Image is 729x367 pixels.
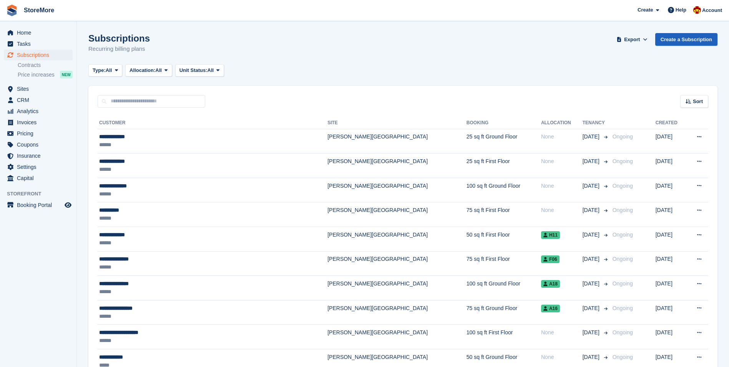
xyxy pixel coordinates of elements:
[60,71,73,78] div: NEW
[467,117,541,129] th: Booking
[18,71,55,78] span: Price increases
[583,329,601,337] span: [DATE]
[4,173,73,183] a: menu
[18,62,73,69] a: Contracts
[467,227,541,252] td: 50 sq ft First Floor
[17,128,63,139] span: Pricing
[656,153,686,178] td: [DATE]
[656,300,686,325] td: [DATE]
[467,325,541,349] td: 100 sq ft First Floor
[613,329,633,335] span: Ongoing
[613,354,633,360] span: Ongoing
[583,280,601,288] span: [DATE]
[615,33,649,46] button: Export
[656,129,686,153] td: [DATE]
[583,157,601,165] span: [DATE]
[327,276,467,300] td: [PERSON_NAME][GEOGRAPHIC_DATA]
[693,98,703,105] span: Sort
[88,33,150,43] h1: Subscriptions
[4,128,73,139] a: menu
[613,158,633,164] span: Ongoing
[327,178,467,202] td: [PERSON_NAME][GEOGRAPHIC_DATA]
[541,280,560,288] span: A18
[4,83,73,94] a: menu
[467,300,541,325] td: 75 sq ft Ground Floor
[6,5,18,16] img: stora-icon-8386f47178a22dfd0bd8f6a31ec36ba5ce8667c1dd55bd0f319d3a0aa187defe.svg
[21,4,57,17] a: StoreMore
[7,190,76,198] span: Storefront
[541,206,583,214] div: None
[4,106,73,117] a: menu
[17,117,63,128] span: Invoices
[130,67,155,74] span: Allocation:
[18,70,73,79] a: Price increases NEW
[613,133,633,140] span: Ongoing
[98,117,327,129] th: Customer
[656,202,686,227] td: [DATE]
[656,117,686,129] th: Created
[541,182,583,190] div: None
[4,50,73,60] a: menu
[583,206,601,214] span: [DATE]
[125,64,172,77] button: Allocation: All
[656,227,686,252] td: [DATE]
[4,38,73,49] a: menu
[4,150,73,161] a: menu
[93,67,106,74] span: Type:
[583,133,601,141] span: [DATE]
[17,83,63,94] span: Sites
[656,178,686,202] td: [DATE]
[327,300,467,325] td: [PERSON_NAME][GEOGRAPHIC_DATA]
[656,325,686,349] td: [DATE]
[17,95,63,105] span: CRM
[467,276,541,300] td: 100 sq ft Ground Floor
[541,353,583,361] div: None
[88,45,150,53] p: Recurring billing plans
[17,173,63,183] span: Capital
[4,200,73,210] a: menu
[676,6,686,14] span: Help
[327,227,467,252] td: [PERSON_NAME][GEOGRAPHIC_DATA]
[638,6,653,14] span: Create
[327,153,467,178] td: [PERSON_NAME][GEOGRAPHIC_DATA]
[467,153,541,178] td: 25 sq ft First Floor
[175,64,224,77] button: Unit Status: All
[17,200,63,210] span: Booking Portal
[17,50,63,60] span: Subscriptions
[613,232,633,238] span: Ongoing
[17,27,63,38] span: Home
[583,117,609,129] th: Tenancy
[106,67,112,74] span: All
[702,7,722,14] span: Account
[541,305,560,312] span: A16
[327,325,467,349] td: [PERSON_NAME][GEOGRAPHIC_DATA]
[655,33,717,46] a: Create a Subscription
[656,276,686,300] td: [DATE]
[4,117,73,128] a: menu
[583,255,601,263] span: [DATE]
[4,27,73,38] a: menu
[88,64,122,77] button: Type: All
[208,67,214,74] span: All
[17,150,63,161] span: Insurance
[583,182,601,190] span: [DATE]
[467,251,541,276] td: 75 sq ft First Floor
[4,139,73,150] a: menu
[613,183,633,189] span: Ongoing
[327,251,467,276] td: [PERSON_NAME][GEOGRAPHIC_DATA]
[327,117,467,129] th: Site
[624,36,640,43] span: Export
[17,162,63,172] span: Settings
[4,95,73,105] a: menu
[583,231,601,239] span: [DATE]
[17,139,63,150] span: Coupons
[541,255,560,263] span: F06
[467,129,541,153] td: 25 sq ft Ground Floor
[541,133,583,141] div: None
[613,256,633,262] span: Ongoing
[63,200,73,210] a: Preview store
[541,329,583,337] div: None
[467,202,541,227] td: 75 sq ft First Floor
[327,129,467,153] td: [PERSON_NAME][GEOGRAPHIC_DATA]
[327,202,467,227] td: [PERSON_NAME][GEOGRAPHIC_DATA]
